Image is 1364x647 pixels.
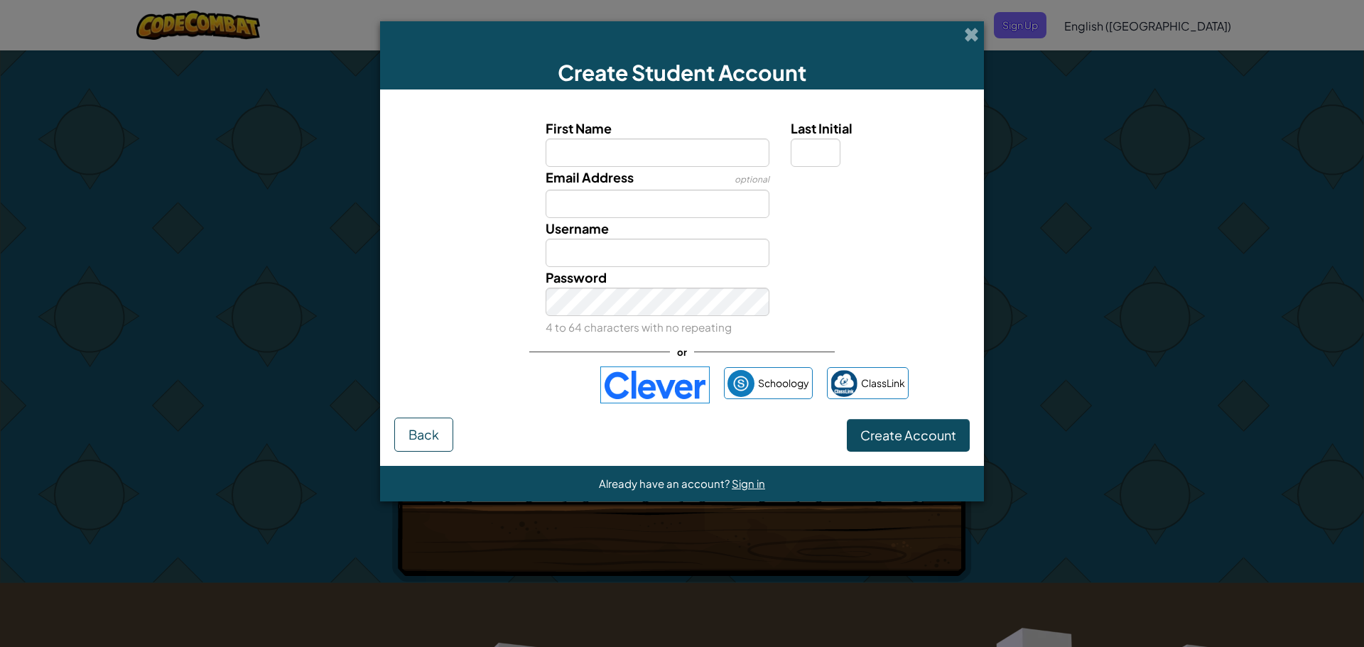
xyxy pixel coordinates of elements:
span: Email Address [546,169,634,185]
button: Create Account [847,419,970,452]
img: clever-logo-blue.png [600,366,710,403]
a: Sign in [732,477,765,490]
span: Create Account [860,427,956,443]
img: schoology.png [727,370,754,397]
span: Schoology [758,373,809,393]
small: 4 to 64 characters with no repeating [546,320,732,334]
span: ClassLink [861,373,905,393]
span: Back [408,426,439,442]
span: Username [546,220,609,236]
img: classlink-logo-small.png [830,370,857,397]
span: Create Student Account [558,59,806,86]
button: Back [394,418,453,452]
span: or [670,342,694,362]
iframe: Sign in with Google Button [448,369,593,401]
span: First Name [546,120,612,136]
span: Already have an account? [599,477,732,490]
span: Password [546,269,607,286]
span: optional [735,174,769,185]
span: Last Initial [791,120,852,136]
